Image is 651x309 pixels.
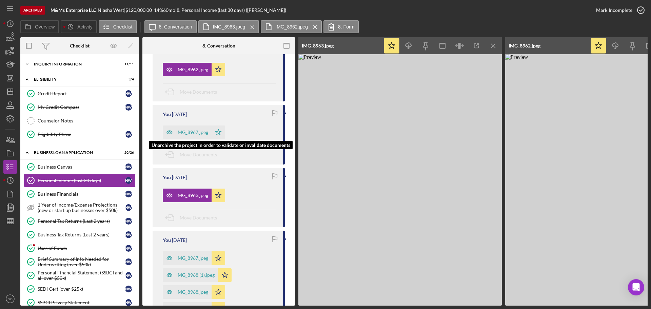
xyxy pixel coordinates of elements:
a: Personal Financial Statement (SSBCI and all over $50k)NW [24,269,136,282]
div: SEDI Cert (over $25k) [38,286,125,292]
div: 3 / 4 [122,77,134,81]
div: N W [125,90,132,97]
button: Move Documents [163,146,224,163]
div: Uses of Funds [38,246,125,251]
div: Niasha West | [98,7,125,13]
button: IMG_8967.jpeg [163,251,225,265]
time: 2025-06-25 14:40 [172,112,187,117]
div: IMG_8968.jpeg [176,289,208,295]
button: SO [3,292,17,306]
div: INQUIRY INFORMATION [34,62,117,66]
div: You [163,112,171,117]
div: N W [125,191,132,197]
div: 8. Conversation [202,43,235,49]
text: SO [8,297,13,301]
a: SEDI Cert (over $25k)NW [24,282,136,296]
div: 60 mo [163,7,175,13]
div: N W [125,104,132,111]
label: Activity [77,24,92,30]
a: Business FinancialsNW [24,187,136,201]
div: Brief Summary of Info Needed for Underwriting (over $50k) [38,256,125,267]
div: | 8. Personal Income (last 30 days) ([PERSON_NAME]) [175,7,286,13]
span: Move Documents [180,215,217,220]
a: Personal Tax Returns (Last 2 years)NW [24,214,136,228]
div: N W [125,177,132,184]
div: IMG_8967.jpeg [176,130,208,135]
div: N W [125,258,132,265]
div: IMG_8962.jpeg [176,67,208,72]
div: Credit Report [38,91,125,96]
div: You [163,237,171,243]
div: N W [125,299,132,306]
div: $120,000.00 [125,7,154,13]
div: Eligibility Phase [38,132,125,137]
button: IMG_8962.jpeg [261,20,322,33]
a: Business CanvasNW [24,160,136,174]
label: Overview [35,24,55,30]
time: 2025-06-25 14:40 [172,175,187,180]
button: IMG_8962.jpeg [163,63,225,76]
button: IMG_8968 (1).jpeg [163,268,232,282]
div: IMG_8963.jpeg [302,43,334,49]
label: 8. Conversation [159,24,192,30]
span: Move Documents [180,89,217,95]
label: Checklist [113,24,133,30]
label: 8. Form [338,24,354,30]
a: Eligibility PhaseNW [24,128,136,141]
a: Uses of FundsNW [24,242,136,255]
div: 20 / 26 [122,151,134,155]
b: M&Ms Enterprise LLC [51,7,96,13]
label: IMG_8963.jpeg [213,24,245,30]
div: 14 % [154,7,163,13]
div: N W [125,245,132,252]
button: IMG_8968.jpeg [163,285,225,299]
div: Open Intercom Messenger [628,279,644,295]
button: IMG_8967.jpeg [163,125,225,139]
div: N W [125,286,132,292]
a: My Credit CompassNW [24,100,136,114]
span: Move Documents [180,152,217,157]
div: IMG_8967.jpeg [176,255,208,261]
button: Checklist [99,20,137,33]
div: Archived [20,6,45,15]
a: Brief Summary of Info Needed for Underwriting (over $50k)NW [24,255,136,269]
label: IMG_8962.jpeg [275,24,308,30]
div: IMG_8968 (1).jpeg [176,272,215,278]
div: N W [125,272,132,279]
button: Overview [20,20,59,33]
div: You [163,175,171,180]
div: BUSINESS LOAN APPLICATION [34,151,117,155]
div: Business Financials [38,191,125,197]
img: Preview [298,54,502,306]
a: Counselor Notes [24,114,136,128]
div: IMG_8963.jpeg [176,193,208,198]
div: Personal Tax Returns (Last 2 years) [38,218,125,224]
div: Counselor Notes [38,118,135,123]
time: 2025-06-25 14:40 [172,237,187,243]
button: Move Documents [163,209,224,226]
div: Checklist [70,43,90,49]
div: 11 / 11 [122,62,134,66]
div: | [51,7,98,13]
button: Move Documents [163,83,224,100]
button: Mark Incomplete [589,3,648,17]
div: SSBCI Privacy Statement [38,300,125,305]
button: IMG_8963.jpeg [163,189,225,202]
a: Personal Income (last 30 days)NW [24,174,136,187]
a: Credit ReportNW [24,87,136,100]
div: N W [125,231,132,238]
div: N W [125,218,132,225]
button: Activity [61,20,97,33]
div: N W [125,204,132,211]
a: 1 Year of Income/Expense Projections (new or start up businesses over $50k)NW [24,201,136,214]
div: My Credit Compass [38,104,125,110]
div: Personal Financial Statement (SSBCI and all over $50k) [38,270,125,281]
div: N W [125,163,132,170]
div: 1 Year of Income/Expense Projections (new or start up businesses over $50k) [38,202,125,213]
div: Personal Income (last 30 days) [38,178,125,183]
button: 8. Form [323,20,359,33]
button: 8. Conversation [144,20,197,33]
div: Business Tax Returns (Last 2 years) [38,232,125,237]
div: Business Canvas [38,164,125,170]
div: Mark Incomplete [596,3,632,17]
